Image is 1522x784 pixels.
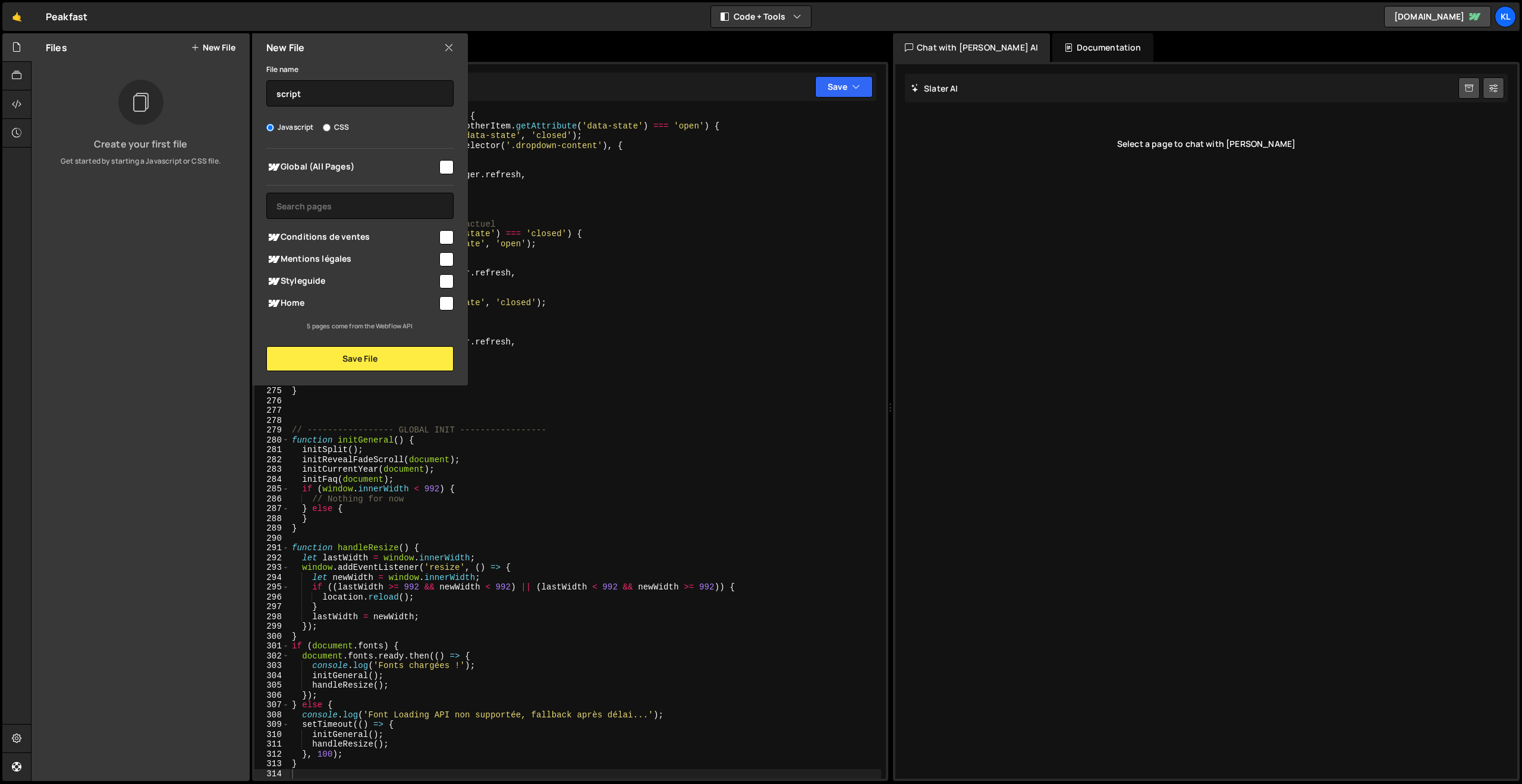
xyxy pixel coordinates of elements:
div: 282 [254,455,290,465]
div: 276 [254,396,290,406]
div: Select a page to chat with [PERSON_NAME] [905,120,1508,168]
span: Global (All Pages) [266,160,438,174]
input: Name [266,80,454,106]
div: Chat with [PERSON_NAME] AI [893,33,1050,62]
div: 277 [254,406,290,416]
div: 301 [254,641,290,651]
div: 312 [254,749,290,760]
div: 296 [254,592,290,603]
div: 304 [254,671,290,681]
div: 313 [254,759,290,769]
div: 302 [254,651,290,661]
span: Styleguide [266,274,438,288]
div: 279 [254,425,290,435]
div: 284 [254,475,290,485]
button: New File [191,43,235,52]
div: 281 [254,445,290,455]
label: File name [266,64,298,76]
p: Get started by starting a Javascript or CSS file. [41,156,240,167]
button: Save [815,76,873,98]
div: 288 [254,514,290,524]
small: 5 pages come from the Webflow API [307,322,413,330]
div: 311 [254,739,290,749]
div: 303 [254,661,290,671]
div: 297 [254,602,290,612]
input: Search pages [266,193,454,219]
h2: Slater AI [911,83,958,94]
div: 286 [254,494,290,504]
div: 293 [254,563,290,573]
span: Home [266,296,438,311]
span: Mentions légales [266,252,438,266]
div: 299 [254,622,290,632]
div: 309 [254,720,290,730]
div: Peakfast [46,10,87,24]
div: 291 [254,543,290,553]
span: Conditions de ventes [266,230,438,244]
div: 314 [254,769,290,779]
div: 308 [254,710,290,720]
div: 310 [254,730,290,740]
input: Javascript [266,124,274,131]
div: 287 [254,504,290,514]
label: Javascript [266,121,314,133]
div: 305 [254,680,290,691]
div: 295 [254,582,290,592]
div: 278 [254,416,290,426]
div: 306 [254,691,290,701]
div: 290 [254,534,290,544]
div: 280 [254,435,290,446]
h3: Create your first file [41,139,240,149]
h2: Files [46,41,67,54]
button: Code + Tools [711,6,811,27]
div: 292 [254,553,290,563]
div: 275 [254,386,290,396]
div: Documentation [1052,33,1153,62]
div: 294 [254,573,290,583]
a: Kl [1495,6,1516,27]
div: 285 [254,484,290,494]
h2: New File [266,41,304,54]
a: [DOMAIN_NAME] [1384,6,1491,27]
button: Save File [266,346,454,371]
div: 283 [254,465,290,475]
div: 298 [254,612,290,622]
a: 🤙 [2,2,32,31]
div: 300 [254,632,290,642]
label: CSS [323,121,349,133]
div: 307 [254,700,290,710]
div: 289 [254,523,290,534]
input: CSS [323,124,331,131]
